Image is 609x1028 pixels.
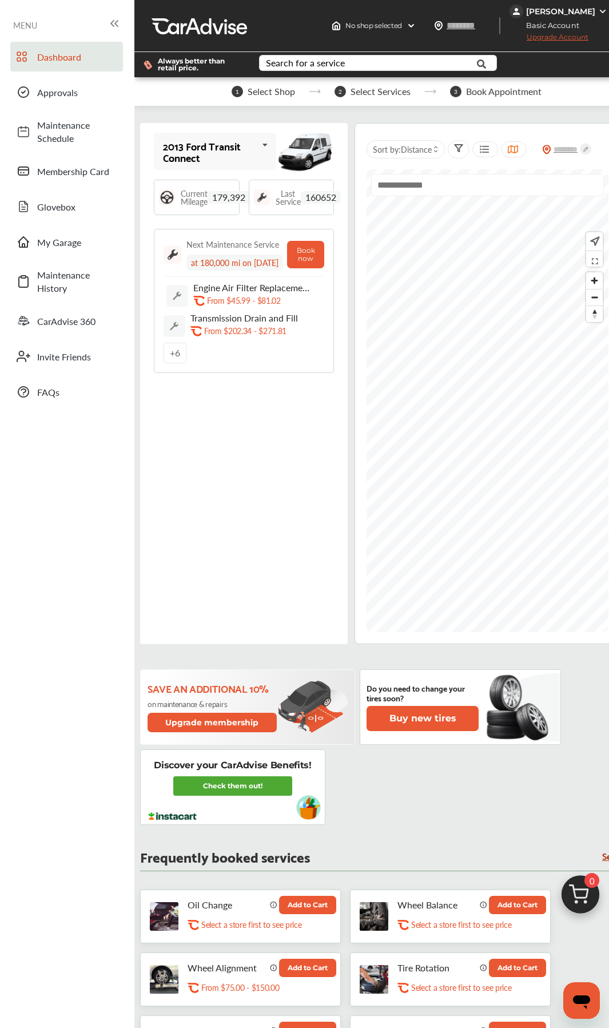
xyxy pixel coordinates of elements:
[511,19,588,31] span: Basic Account
[164,276,324,277] img: border-line.da1032d4.svg
[266,58,345,68] div: Search for a service
[173,776,292,796] a: Check them out!
[584,873,599,888] span: 0
[186,255,283,271] div: at 180,000 mi on [DATE]
[148,699,278,708] p: on maintenance & repairs
[37,50,117,63] span: Dashboard
[164,315,185,337] img: default_wrench_icon.d1a43860.svg
[10,227,123,257] a: My Garage
[37,165,117,178] span: Membership Card
[598,7,607,16] img: WGsFRI8htEPBVLJbROoPRyZpYNWhNONpIPPETTm6eUC0GeLEiAAAAAElFTkSuQmCC
[37,86,117,99] span: Approvals
[144,60,152,70] img: dollor_label_vector.a70140d1.svg
[150,902,178,931] img: oil-change-thumb.jpg
[190,312,308,323] p: Transmission Drain and Fill
[159,189,175,205] img: steering_logo
[186,239,279,250] div: Next Maintenance Service
[140,851,310,862] p: Frequently booked services
[248,86,295,97] span: Select Shop
[276,189,301,205] span: Last Service
[489,959,546,977] button: Add to Cart
[526,6,595,17] div: [PERSON_NAME]
[287,241,324,268] button: Book now
[588,235,600,248] img: recenter.ce011a49.svg
[148,682,278,694] p: Save an additional 10%
[158,58,241,72] span: Always better than retail price.
[279,959,336,977] button: Add to Cart
[193,282,311,293] p: Engine Air Filter Replacement
[208,191,250,204] span: 179,392
[276,130,334,173] img: mobile_8665_st0640_046.jpg
[480,900,488,908] img: info_icon_vector.svg
[397,962,475,973] p: Tire Rotation
[542,145,551,154] img: location_vector_orange.38f05af8.svg
[188,899,265,910] p: Oil Change
[466,86,542,97] span: Book Appointment
[207,295,281,306] p: From $45.99 - $81.02
[450,86,461,97] span: 3
[37,200,117,213] span: Glovebox
[10,113,123,150] a: Maintenance Schedule
[37,268,117,295] span: Maintenance History
[37,386,117,399] span: FAQs
[10,42,123,72] a: Dashboard
[37,118,117,145] span: Maintenance Schedule
[10,306,123,336] a: CarAdvise 360
[345,21,402,30] span: No shop selected
[332,21,341,30] img: header-home-logo.8d720a4f.svg
[13,21,37,30] span: MENU
[254,189,270,205] img: maintenance_logo
[164,343,186,363] div: + 6
[37,350,117,363] span: Invite Friends
[553,870,608,925] img: cart_icon.3d0951e8.svg
[201,982,279,993] p: From $75.00 - $150.00
[367,706,481,731] a: Buy new tires
[335,86,346,97] span: 2
[278,680,348,733] img: update-membership.81812027.svg
[163,140,257,163] div: 2013 Ford Transit Connect
[397,899,475,910] p: Wheel Balance
[351,86,411,97] span: Select Services
[401,144,432,155] span: Distance
[411,919,511,930] p: Select a store first to see price
[37,315,117,328] span: CarAdvise 360
[10,192,123,221] a: Glovebox
[164,245,182,264] img: maintenance_logo
[147,812,198,820] img: instacart-logo.217963cc.svg
[301,191,341,204] span: 160652
[201,919,301,930] p: Select a store first to see price
[485,670,554,744] img: new-tire.a0c7fe23.svg
[586,272,603,289] button: Zoom in
[270,963,278,971] img: info_icon_vector.svg
[270,900,278,908] img: info_icon_vector.svg
[563,982,600,1019] iframe: Button to launch messaging window
[586,289,603,305] span: Zoom out
[150,965,178,994] img: wheel-alignment-thumb.jpg
[37,236,117,249] span: My Garage
[296,795,321,820] img: instacart-vehicle.0979a191.svg
[279,896,336,914] button: Add to Cart
[148,713,277,732] button: Upgrade membership
[309,89,321,94] img: stepper-arrow.e24c07c6.svg
[360,965,388,994] img: tire-rotation-thumb.jpg
[586,305,603,322] button: Reset bearing to north
[10,77,123,107] a: Approvals
[510,33,588,47] span: Upgrade Account
[499,17,500,34] img: header-divider.bc55588e.svg
[10,342,123,371] a: Invite Friends
[232,86,243,97] span: 1
[154,759,311,772] p: Discover your CarAdvise Benefits!
[10,156,123,186] a: Membership Card
[204,326,286,336] p: From $202.34 - $271.81
[411,982,511,993] p: Select a store first to see price
[367,683,479,702] p: Do you need to change your tires soon?
[424,89,436,94] img: stepper-arrow.e24c07c6.svg
[480,963,488,971] img: info_icon_vector.svg
[367,706,479,731] button: Buy new tires
[360,902,388,931] img: tire-wheel-balance-thumb.jpg
[181,189,208,205] span: Current Mileage
[10,377,123,407] a: FAQs
[188,962,265,973] p: Wheel Alignment
[10,263,123,300] a: Maintenance History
